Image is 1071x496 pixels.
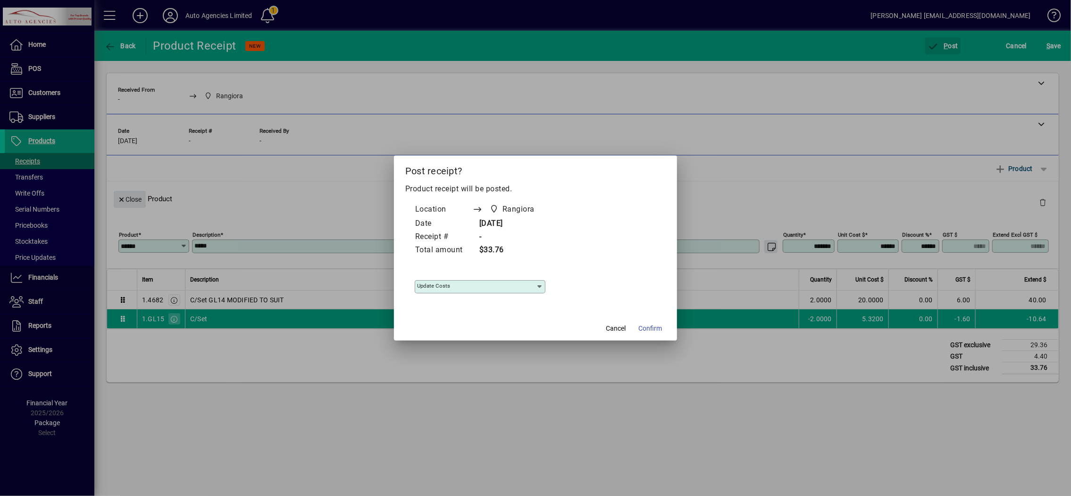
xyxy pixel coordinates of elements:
span: Confirm [638,324,662,334]
button: Confirm [635,320,666,337]
span: Cancel [606,324,626,334]
button: Cancel [601,320,631,337]
td: Location [415,202,472,217]
td: - [472,231,552,244]
td: $33.76 [472,244,552,257]
mat-label: Update costs [417,282,450,289]
p: Product receipt will be posted. [405,183,666,195]
span: Rangiora [502,204,535,215]
td: Total amount [415,244,472,257]
span: Rangiora [487,203,538,216]
h2: Post receipt? [394,155,677,183]
td: Receipt # [415,231,472,244]
td: Date [415,217,472,231]
td: [DATE] [472,217,552,231]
